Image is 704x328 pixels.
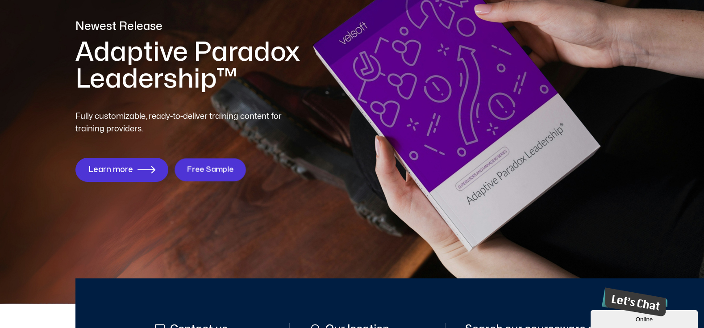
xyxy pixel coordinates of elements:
[4,4,73,33] img: Chat attention grabber
[187,165,234,174] span: Free Sample
[175,158,246,181] a: Free Sample
[75,158,168,182] a: Learn more
[75,39,401,93] h1: Adaptive Paradox Leadership™
[591,308,700,328] iframe: chat widget
[598,284,667,320] iframe: chat widget
[75,19,401,34] p: Newest Release
[75,110,298,135] p: Fully customizable, ready-to-deliver training content for training providers.
[88,165,133,174] span: Learn more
